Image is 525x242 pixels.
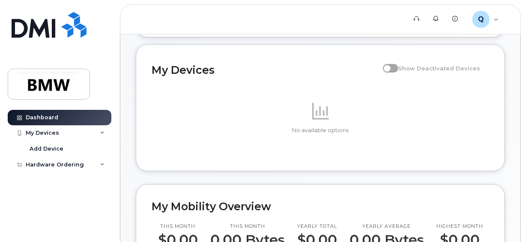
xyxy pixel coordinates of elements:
h2: My Mobility Overview [152,200,489,213]
p: Yearly average [349,223,424,230]
div: QTE5574 [466,11,504,28]
iframe: Messenger Launcher [488,205,519,236]
p: No available options [152,127,489,134]
p: This month [210,223,285,230]
input: Show Deactivated Devices [383,60,390,67]
p: This month [158,223,198,230]
span: Q [478,14,484,24]
span: Show Deactivated Devices [398,65,480,72]
h2: My Devices [152,64,379,76]
p: Highest month [436,223,483,230]
p: Yearly total [297,223,337,230]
